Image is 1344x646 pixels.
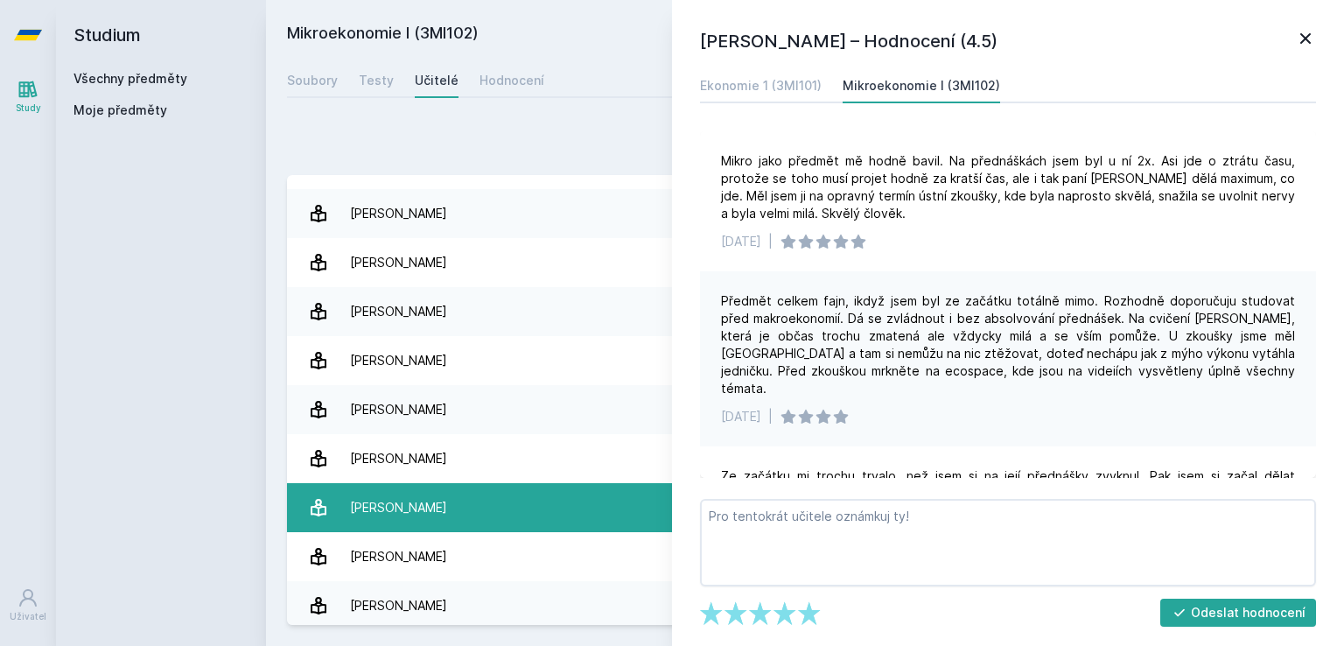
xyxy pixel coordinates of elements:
div: Soubory [287,72,338,89]
div: [DATE] [721,408,761,425]
a: [PERSON_NAME] 1 hodnocení 4.0 [287,385,1323,434]
div: [PERSON_NAME] [350,490,447,525]
button: Odeslat hodnocení [1160,599,1317,627]
div: [PERSON_NAME] [350,392,447,427]
a: [PERSON_NAME] 3 hodnocení 2.3 [287,532,1323,581]
a: Všechny předměty [73,71,187,86]
a: Učitelé [415,63,458,98]
div: | [768,408,773,425]
a: [PERSON_NAME] 1 hodnocení 4.0 [287,189,1323,238]
div: Mikro jako předmět mě hodně bavil. Na přednáškách jsem byl u ní 2x. Asi jde o ztrátu času, protož... [721,152,1295,222]
a: [PERSON_NAME] 15 hodnocení 3.1 [287,336,1323,385]
div: Study [16,102,41,115]
a: Soubory [287,63,338,98]
div: [PERSON_NAME] [350,588,447,623]
a: Testy [359,63,394,98]
div: Učitelé [415,72,458,89]
span: Moje předměty [73,102,167,119]
div: [PERSON_NAME] [350,343,447,378]
div: [PERSON_NAME] [350,245,447,280]
div: [PERSON_NAME] [350,539,447,574]
a: [PERSON_NAME] 4 hodnocení 3.0 [287,581,1323,630]
div: | [768,233,773,250]
div: [PERSON_NAME] [350,196,447,231]
a: [PERSON_NAME] 5 hodnocení 3.0 [287,287,1323,336]
a: [PERSON_NAME] 2 hodnocení 4.0 [287,434,1323,483]
a: [PERSON_NAME] 11 hodnocení 4.5 [287,238,1323,287]
a: Hodnocení [479,63,544,98]
div: [PERSON_NAME] [350,441,447,476]
div: [DATE] [721,233,761,250]
div: Testy [359,72,394,89]
div: [PERSON_NAME] [350,294,447,329]
div: Předmět celkem fajn, ikdyž jsem byl ze začátku totálně mimo. Rozhodně doporučuju studovat před ma... [721,292,1295,397]
a: [PERSON_NAME] 3 hodnocení 4.7 [287,483,1323,532]
div: Hodnocení [479,72,544,89]
div: Ze začátku mi trochu trvalo, než jsem si na její přednášky zvyknul. Pak jsem si začal dělat pozná... [721,467,1295,537]
h2: Mikroekonomie I (3MI102) [287,21,1127,49]
div: Uživatel [10,610,46,623]
a: Study [3,70,52,123]
a: Uživatel [3,579,52,632]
